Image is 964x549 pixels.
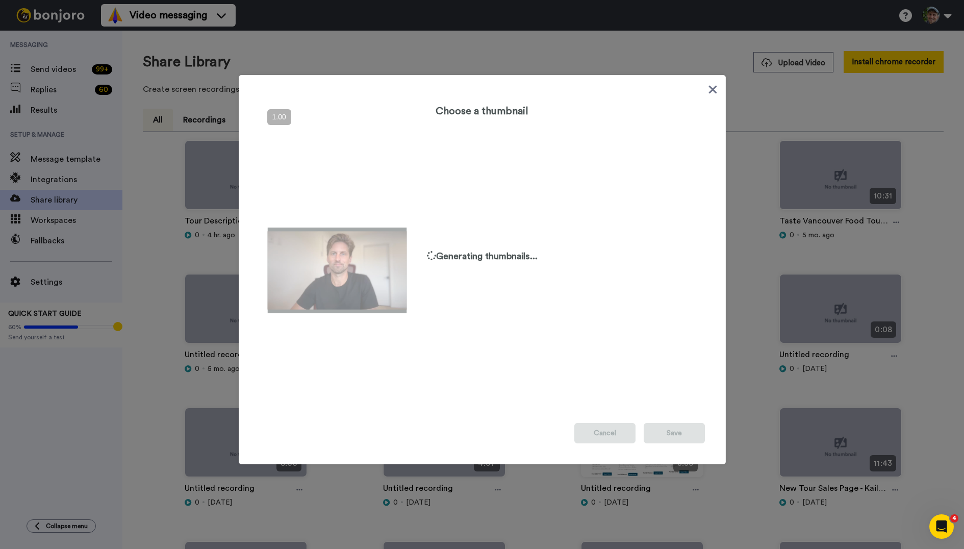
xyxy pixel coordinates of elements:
button: Save [644,423,705,443]
div: Generating thumbnails... [260,249,705,263]
button: Cancel [574,423,636,443]
iframe: Intercom live chat [929,514,954,539]
span: 4 [950,514,958,522]
div: Choose a thumbnail [260,104,705,118]
img: 2Q== [267,228,407,313]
